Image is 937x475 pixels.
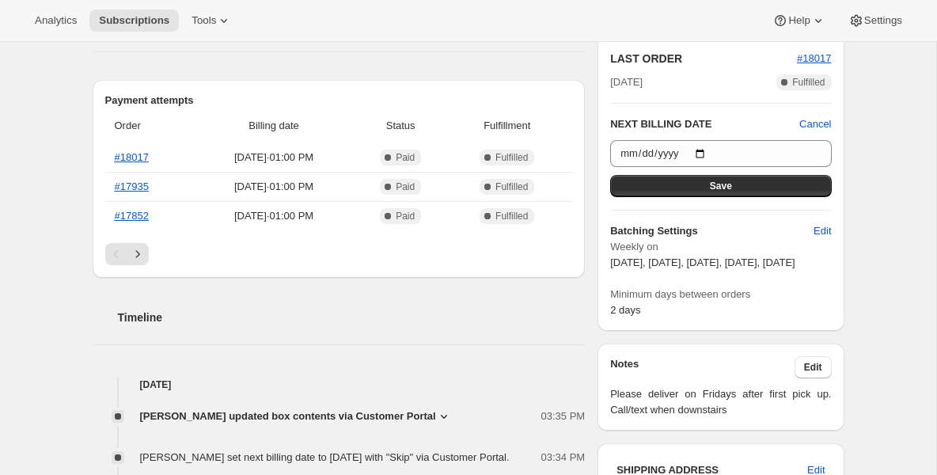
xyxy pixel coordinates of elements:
[396,151,415,164] span: Paid
[839,9,912,32] button: Settings
[792,76,825,89] span: Fulfilled
[804,361,822,374] span: Edit
[182,9,241,32] button: Tools
[192,14,216,27] span: Tools
[610,287,831,302] span: Minimum days between orders
[115,180,149,192] a: #17935
[799,116,831,132] button: Cancel
[610,116,799,132] h2: NEXT BILLING DATE
[797,51,831,66] button: #18017
[610,304,640,316] span: 2 days
[198,150,350,165] span: [DATE] · 01:00 PM
[25,9,86,32] button: Analytics
[610,223,814,239] h6: Batching Settings
[788,14,810,27] span: Help
[451,118,563,134] span: Fulfillment
[198,208,350,224] span: [DATE] · 01:00 PM
[541,450,586,465] span: 03:34 PM
[115,151,149,163] a: #18017
[396,210,415,222] span: Paid
[610,175,831,197] button: Save
[804,218,840,244] button: Edit
[797,52,831,64] a: #18017
[610,51,797,66] h2: LAST ORDER
[610,386,831,418] span: Please deliver on Fridays after first pick up. Call/text when downstairs
[763,9,835,32] button: Help
[198,118,350,134] span: Billing date
[610,256,795,268] span: [DATE], [DATE], [DATE], [DATE], [DATE]
[610,356,795,378] h3: Notes
[495,180,528,193] span: Fulfilled
[495,210,528,222] span: Fulfilled
[140,408,452,424] button: [PERSON_NAME] updated box contents via Customer Portal
[359,118,442,134] span: Status
[495,151,528,164] span: Fulfilled
[140,408,436,424] span: [PERSON_NAME] updated box contents via Customer Portal
[105,243,573,265] nav: Pagination
[140,451,510,463] span: [PERSON_NAME] set next billing date to [DATE] with "Skip" via Customer Portal.
[610,239,831,255] span: Weekly on
[118,310,586,325] h2: Timeline
[127,243,149,265] button: Next
[814,223,831,239] span: Edit
[115,210,149,222] a: #17852
[396,180,415,193] span: Paid
[99,14,169,27] span: Subscriptions
[89,9,179,32] button: Subscriptions
[105,93,573,108] h2: Payment attempts
[105,108,194,143] th: Order
[610,74,643,90] span: [DATE]
[198,179,350,195] span: [DATE] · 01:00 PM
[710,180,732,192] span: Save
[35,14,77,27] span: Analytics
[864,14,902,27] span: Settings
[93,377,586,393] h4: [DATE]
[541,408,586,424] span: 03:35 PM
[795,356,832,378] button: Edit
